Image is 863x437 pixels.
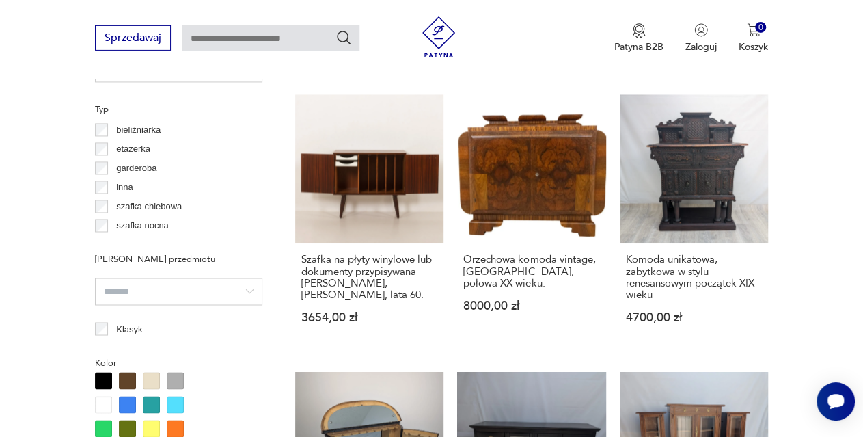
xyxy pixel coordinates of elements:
img: Ikonka użytkownika [694,23,708,37]
p: szafka chlebowa [116,200,182,215]
p: bieliźniarka [116,123,161,138]
p: Typ [95,103,262,118]
button: Zaloguj [685,23,717,53]
a: Orzechowa komoda vintage, Polska, połowa XX wieku.Orzechowa komoda vintage, [GEOGRAPHIC_DATA], po... [457,95,605,350]
a: Sprzedawaj [95,34,171,44]
iframe: Smartsupp widget button [817,382,855,421]
p: 8000,00 zł [463,300,599,312]
img: Patyna - sklep z meblami i dekoracjami vintage [418,16,459,57]
p: Kolor [95,356,262,371]
button: Sprzedawaj [95,25,171,51]
h3: Komoda unikatowa, zabytkowa w stylu renesansowym początek XIX wieku [626,254,762,301]
p: Zaloguj [685,40,717,53]
p: 4700,00 zł [626,312,762,323]
p: [PERSON_NAME] przedmiotu [95,252,262,267]
h3: Orzechowa komoda vintage, [GEOGRAPHIC_DATA], połowa XX wieku. [463,254,599,289]
p: 3654,00 zł [301,312,437,323]
p: etażerka [116,142,150,157]
h3: Szafka na płyty winylowe lub dokumenty przypisywana [PERSON_NAME], [PERSON_NAME], lata 60. [301,254,437,301]
a: Szafka na płyty winylowe lub dokumenty przypisywana Kai Kristiansenowi, Dania, lata 60.Szafka na ... [295,95,443,350]
p: inna [116,181,133,196]
p: szafka nocna [116,219,169,234]
a: Komoda unikatowa, zabytkowa w stylu renesansowym początek XIX wiekuKomoda unikatowa, zabytkowa w ... [620,95,768,350]
p: garderoba [116,161,156,176]
p: Koszyk [739,40,768,53]
img: Ikona koszyka [747,23,761,37]
img: Ikona medalu [632,23,646,38]
p: Patyna B2B [614,40,663,53]
button: 0Koszyk [739,23,768,53]
div: 0 [755,22,767,34]
a: Ikona medaluPatyna B2B [614,23,663,53]
button: Szukaj [335,29,352,46]
button: Patyna B2B [614,23,663,53]
p: Klasyk [116,322,142,337]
